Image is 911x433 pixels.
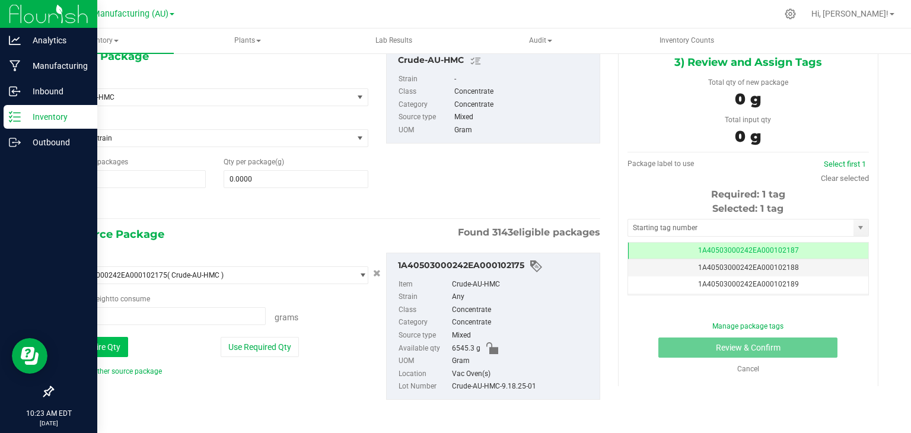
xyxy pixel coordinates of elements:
[454,85,594,98] div: Concentrate
[21,59,92,73] p: Manufacturing
[176,29,320,53] span: Plants
[91,295,112,303] span: weight
[9,111,21,123] inline-svg: Inventory
[68,9,168,19] span: Stash Manufacturing (AU)
[811,9,888,18] span: Hi, [PERSON_NAME]!
[399,124,452,137] label: UOM
[370,265,384,282] button: Cancel button
[452,329,594,342] div: Mixed
[21,135,92,149] p: Outbound
[399,329,450,342] label: Source type
[711,189,785,200] span: Required: 1 tag
[321,28,467,53] a: Lab Results
[452,304,594,317] div: Concentrate
[275,313,298,322] span: Grams
[452,380,594,393] div: Crude-AU-HMC-9.18.25-01
[454,124,594,137] div: Gram
[712,322,783,330] a: Manage package tags
[469,29,613,53] span: Audit
[66,271,167,279] span: 1A40503000242EA000102175
[492,227,513,238] span: 3143
[399,73,452,86] label: Strain
[399,380,450,393] label: Lot Number
[61,367,162,375] a: Add another source package
[452,355,594,368] div: Gram
[399,111,452,124] label: Source type
[224,171,368,187] input: 0.0000
[399,316,450,329] label: Category
[167,271,224,279] span: ( Crude-AU-HMC )
[627,160,694,168] span: Package label to use
[821,174,869,183] a: Clear selected
[9,85,21,97] inline-svg: Inbound
[399,278,450,291] label: Item
[698,263,799,272] span: 1A40503000242EA000102188
[399,304,450,317] label: Class
[62,308,265,324] input: 0.0000 g
[468,28,613,53] a: Audit
[737,365,759,373] a: Cancel
[452,368,594,381] div: Vac Oven(s)
[21,110,92,124] p: Inventory
[452,291,594,304] div: Any
[725,116,771,124] span: Total input qty
[698,246,799,254] span: 1A40503000242EA000102187
[5,419,92,428] p: [DATE]
[221,337,299,357] button: Use Required Qty
[62,171,205,187] input: 1
[5,408,92,419] p: 10:23 AM EDT
[352,89,367,106] span: select
[398,259,594,273] div: 1A40503000242EA000102175
[61,47,149,65] span: 1) New Package
[21,84,92,98] p: Inbound
[674,53,822,71] span: 3) Review and Assign Tags
[628,219,853,236] input: Starting tag number
[21,33,92,47] p: Analytics
[12,338,47,374] iframe: Resource center
[398,54,594,68] div: Crude-AU-HMC
[824,160,866,168] a: Select first 1
[853,219,868,236] span: select
[399,355,450,368] label: UOM
[352,130,367,147] span: select
[61,225,164,243] span: 2) Source Package
[708,78,788,87] span: Total qty of new package
[359,36,428,46] span: Lab Results
[658,338,837,358] button: Review & Confirm
[9,34,21,46] inline-svg: Analytics
[735,127,761,146] span: 0 g
[62,130,353,147] span: Select Strain
[275,158,284,166] span: (g)
[61,295,150,303] span: Package to consume
[399,291,450,304] label: Strain
[712,203,783,214] span: Selected: 1 tag
[66,93,337,101] span: Crude-AU-HMC
[399,85,452,98] label: Class
[9,60,21,72] inline-svg: Manufacturing
[614,28,760,53] a: Inventory Counts
[28,28,174,53] a: Inventory
[454,98,594,112] div: Concentrate
[735,90,761,109] span: 0 g
[783,8,798,20] div: Manage settings
[352,267,367,284] span: select
[452,316,594,329] div: Concentrate
[399,98,452,112] label: Category
[224,158,284,166] span: Qty per package
[452,278,594,291] div: Crude-AU-HMC
[399,368,450,381] label: Location
[399,342,450,355] label: Available qty
[458,225,600,240] span: Found eligible packages
[644,36,730,46] span: Inventory Counts
[452,342,480,355] span: 6545.3 g
[454,111,594,124] div: Mixed
[454,73,594,86] div: -
[175,28,320,53] a: Plants
[9,136,21,148] inline-svg: Outbound
[698,280,799,288] span: 1A40503000242EA000102189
